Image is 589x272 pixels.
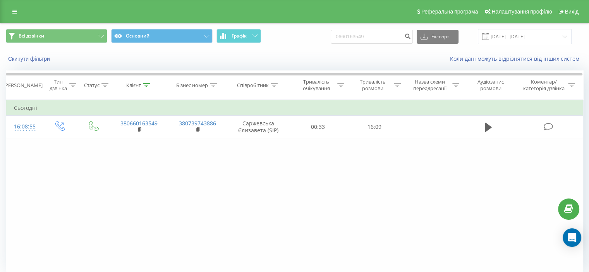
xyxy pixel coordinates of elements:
button: Основний [111,29,213,43]
div: [PERSON_NAME] [3,82,43,89]
div: Тип дзвінка [49,79,67,92]
div: Аудіозапис розмови [468,79,513,92]
a: 380660163549 [120,120,158,127]
a: 380739743886 [179,120,216,127]
span: Налаштування профілю [491,9,552,15]
span: Вихід [565,9,579,15]
div: Тривалість розмови [353,79,392,92]
button: Скинути фільтри [6,55,54,62]
button: Графік [216,29,261,43]
div: Клієнт [126,82,141,89]
button: Експорт [417,30,458,44]
div: 16:08:55 [14,119,34,134]
div: Бізнес номер [176,82,208,89]
span: Реферальна програма [421,9,478,15]
div: Тривалість очікування [297,79,336,92]
input: Пошук за номером [331,30,413,44]
div: Статус [84,82,100,89]
td: Сьогодні [6,100,583,116]
a: Коли дані можуть відрізнятися вiд інших систем [450,55,583,62]
div: Open Intercom Messenger [563,228,581,247]
div: Співробітник [237,82,269,89]
td: 16:09 [346,116,402,138]
button: Всі дзвінки [6,29,107,43]
span: Графік [232,33,247,39]
div: Коментар/категорія дзвінка [521,79,566,92]
div: Назва схеми переадресації [410,79,450,92]
td: Саржевська Єлизавета (SIP) [227,116,290,138]
span: Всі дзвінки [19,33,44,39]
td: 00:33 [290,116,346,138]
